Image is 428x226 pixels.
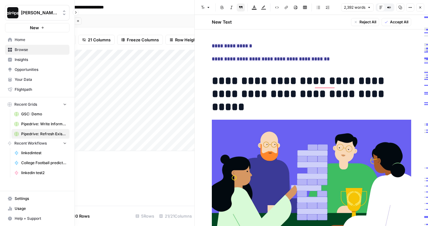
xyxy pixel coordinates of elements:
[78,35,115,45] button: 21 Columns
[15,37,67,43] span: Home
[12,148,69,158] a: linkedintest
[175,37,197,43] span: Row Height
[341,3,374,12] button: 2,392 words
[15,47,67,53] span: Browse
[15,216,67,221] span: Help + Support
[15,196,67,201] span: Settings
[15,57,67,62] span: Insights
[382,18,411,26] button: Accept All
[12,168,69,178] a: linkedin test2
[5,35,69,45] a: Home
[30,25,39,31] span: New
[65,213,90,219] span: Add 10 Rows
[14,102,37,107] span: Recent Grids
[5,100,69,109] button: Recent Grids
[14,141,47,146] span: Recent Workflows
[157,211,194,221] div: 21/21 Columns
[88,37,111,43] span: 21 Columns
[21,121,67,127] span: Pipedrive: Write Informational Article
[21,131,67,137] span: Pipedrive: Refresh Existing Content
[15,87,67,92] span: Flightpath
[12,158,69,168] a: College Football prediction
[165,35,202,45] button: Row Height
[390,19,408,25] span: Accept All
[5,75,69,85] a: Your Data
[15,206,67,211] span: Usage
[359,19,376,25] span: Reject All
[15,67,67,72] span: Opportunities
[5,139,69,148] button: Recent Workflows
[21,111,67,117] span: GSC: Demo
[351,18,379,26] button: Reject All
[7,7,18,18] img: Dille-Sandbox Logo
[212,19,232,25] h2: New Text
[12,119,69,129] a: Pipedrive: Write Informational Article
[5,5,69,21] button: Workspace: Dille-Sandbox
[21,150,67,156] span: linkedintest
[5,204,69,214] a: Usage
[5,45,69,55] a: Browse
[5,194,69,204] a: Settings
[5,23,69,32] button: New
[127,37,159,43] span: Freeze Columns
[5,85,69,95] a: Flightpath
[21,170,67,176] span: linkedin test2
[12,109,69,119] a: GSC: Demo
[344,5,365,10] span: 2,392 words
[15,77,67,82] span: Your Data
[5,65,69,75] a: Opportunities
[133,211,157,221] div: 5 Rows
[21,10,59,16] span: [PERSON_NAME]-Sandbox
[21,160,67,166] span: College Football prediction
[5,214,69,224] button: Help + Support
[5,55,69,65] a: Insights
[12,129,69,139] a: Pipedrive: Refresh Existing Content
[117,35,163,45] button: Freeze Columns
